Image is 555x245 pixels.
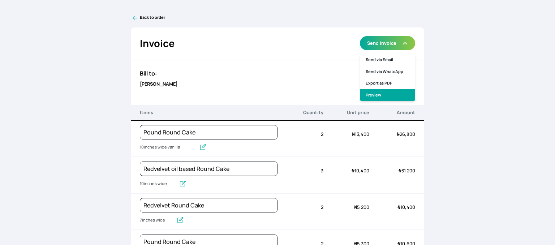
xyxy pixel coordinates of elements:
span: ₦ [352,131,355,137]
h3: Bill to: [140,69,416,78]
a: Preview [360,89,415,101]
p: Amount [369,109,415,116]
div: 2 [277,199,323,215]
p: Quantity [277,109,323,116]
span: 13,400 [352,131,369,137]
span: 10,400 [397,204,415,210]
p: Unit price [323,109,369,116]
span: 26,800 [397,131,415,137]
h2: Invoice [140,36,175,51]
a: Send via WhatsApp [360,66,415,78]
p: Items [140,109,277,116]
button: Send invoice [360,36,415,50]
span: 31,200 [399,167,415,174]
span: 5,200 [354,204,369,210]
a: Export as PDF [360,77,415,89]
span: 10,400 [352,167,369,174]
span: ₦ [352,167,354,174]
span: ₦ [397,131,400,137]
div: 2 [277,126,323,142]
input: Add description [140,216,173,225]
input: Add description [140,143,196,152]
a: Send via Email [360,54,415,66]
a: Back to order [131,14,424,22]
span: ₦ [354,204,357,210]
div: 3 [277,163,323,179]
input: Add description [140,179,176,189]
span: ₦ [397,204,400,210]
b: [PERSON_NAME] [140,81,177,87]
span: ₦ [399,167,401,174]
